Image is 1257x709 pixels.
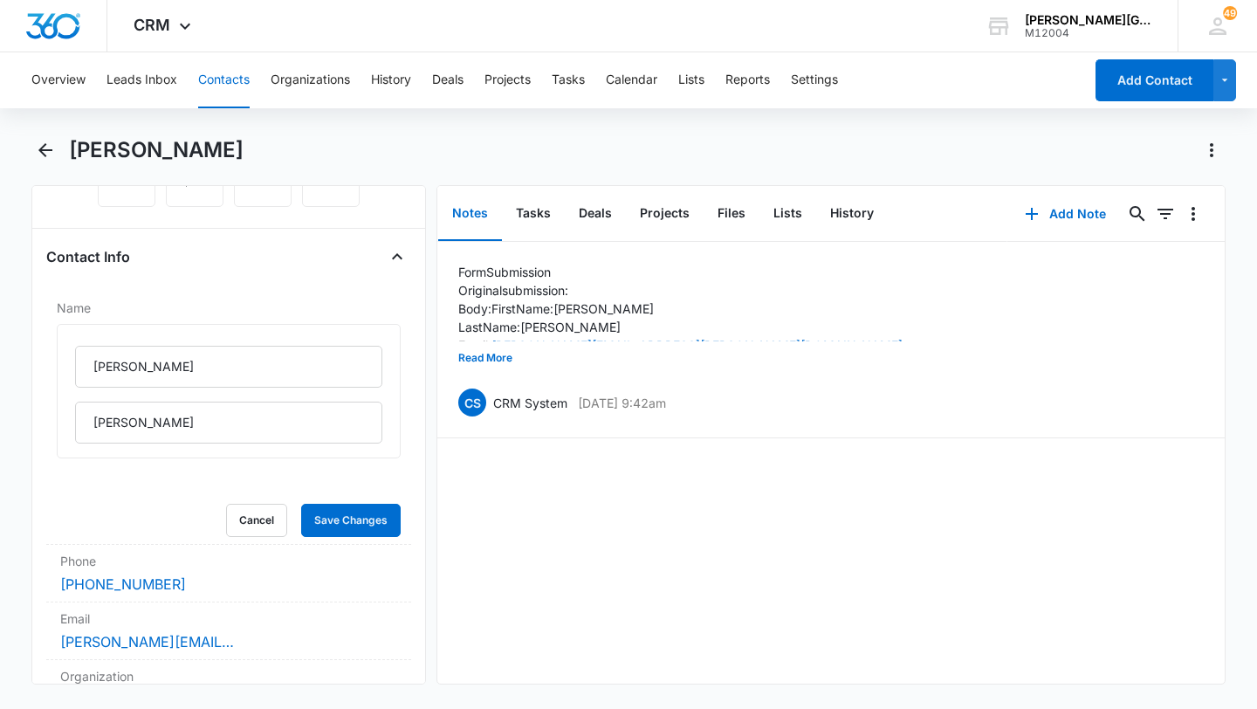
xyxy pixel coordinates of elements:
[759,187,816,241] button: Lists
[816,187,888,241] button: History
[1151,200,1179,228] button: Filters
[69,137,244,163] h1: [PERSON_NAME]
[704,187,759,241] button: Files
[484,52,531,108] button: Projects
[458,299,1204,318] p: Body: First Name: [PERSON_NAME]
[458,389,486,416] span: CS
[1223,6,1237,20] div: notifications count
[458,281,1204,299] p: Original submission:
[383,243,411,271] button: Close
[438,187,502,241] button: Notes
[1179,200,1207,228] button: Overflow Menu
[791,52,838,108] button: Settings
[1096,59,1213,101] button: Add Contact
[46,246,130,267] h4: Contact Info
[98,176,155,191] a: Call
[678,52,704,108] button: Lists
[1198,136,1226,164] button: Actions
[60,552,397,570] label: Phone
[271,52,350,108] button: Organizations
[626,187,704,241] button: Projects
[134,16,170,34] span: CRM
[31,52,86,108] button: Overview
[493,394,567,412] p: CRM System
[75,402,382,444] input: Last Name
[60,574,186,595] a: [PHONE_NUMBER]
[432,52,464,108] button: Deals
[458,336,1204,354] p: Email:
[226,504,287,537] button: Cancel
[166,176,223,191] a: Text
[458,341,512,375] button: Read More
[565,187,626,241] button: Deals
[75,346,382,388] input: First Name
[1223,6,1237,20] span: 49
[301,504,401,537] button: Save Changes
[198,52,250,108] button: Contacts
[458,263,1204,281] p: Form Submission
[502,187,565,241] button: Tasks
[234,176,292,191] a: Email
[606,52,657,108] button: Calendar
[1025,13,1152,27] div: account name
[60,609,397,628] label: Email
[1123,200,1151,228] button: Search...
[458,318,1204,336] p: Last Name: [PERSON_NAME]
[106,52,177,108] button: Leads Inbox
[578,394,666,412] p: [DATE] 9:42am
[552,52,585,108] button: Tasks
[46,602,411,660] div: Email[PERSON_NAME][EMAIL_ADDRESS][PERSON_NAME][DOMAIN_NAME]
[491,338,903,353] a: [PERSON_NAME][EMAIL_ADDRESS][PERSON_NAME][DOMAIN_NAME]
[46,545,411,602] div: Phone[PHONE_NUMBER]
[57,299,401,317] label: Name
[60,667,397,685] label: Organization
[725,52,770,108] button: Reports
[60,631,235,652] a: [PERSON_NAME][EMAIL_ADDRESS][PERSON_NAME][DOMAIN_NAME]
[1007,193,1123,235] button: Add Note
[31,136,58,164] button: Back
[371,52,411,108] button: History
[1025,27,1152,39] div: account id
